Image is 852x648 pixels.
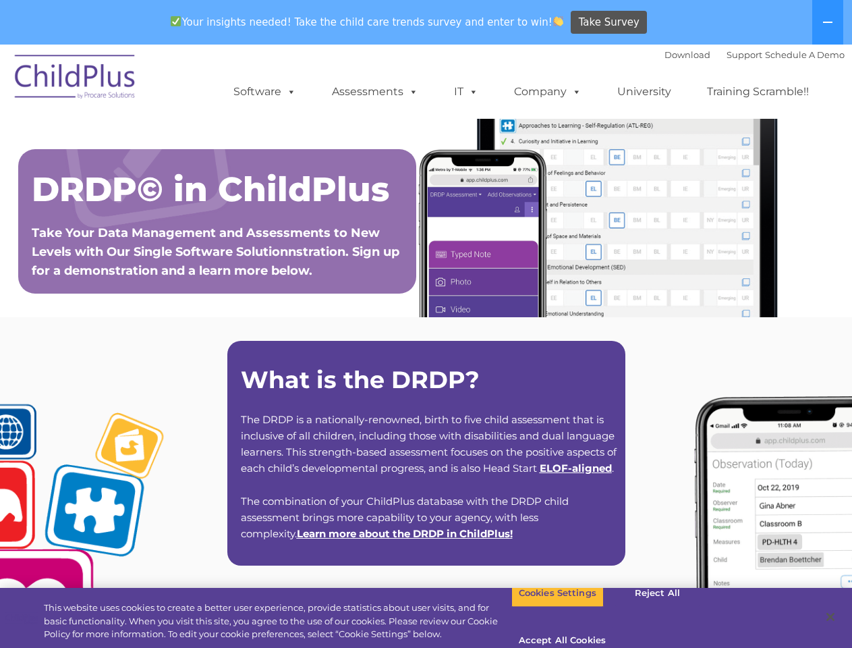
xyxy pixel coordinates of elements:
[511,579,604,607] button: Cookies Settings
[727,49,762,60] a: Support
[765,49,845,60] a: Schedule A Demo
[664,49,710,60] a: Download
[165,9,569,35] span: Your insights needed! Take the child care trends survey and enter to win!
[297,527,510,540] a: Learn more about the DRDP in ChildPlus
[241,495,569,540] span: The combination of your ChildPlus database with the DRDP child assessment brings more capability ...
[816,602,845,632] button: Close
[540,462,612,475] a: ELOF-aligned
[571,11,647,34] a: Take Survey
[220,78,310,105] a: Software
[604,78,685,105] a: University
[8,45,143,113] img: ChildPlus by Procare Solutions
[664,49,845,60] font: |
[553,16,563,26] img: 👏
[171,16,181,26] img: ✅
[241,413,617,475] span: The DRDP is a nationally-renowned, birth to five child assessment that is inclusive of all childr...
[615,579,700,607] button: Reject All
[579,11,640,34] span: Take Survey
[44,601,511,641] div: This website uses cookies to create a better user experience, provide statistics about user visit...
[32,225,399,278] span: Take Your Data Management and Assessments to New Levels with Our Single Software Solutionnstratio...
[318,78,432,105] a: Assessments
[441,78,492,105] a: IT
[241,365,480,394] strong: What is the DRDP?
[693,78,822,105] a: Training Scramble!!
[501,78,595,105] a: Company
[297,527,513,540] span: !
[32,169,389,210] span: DRDP© in ChildPlus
